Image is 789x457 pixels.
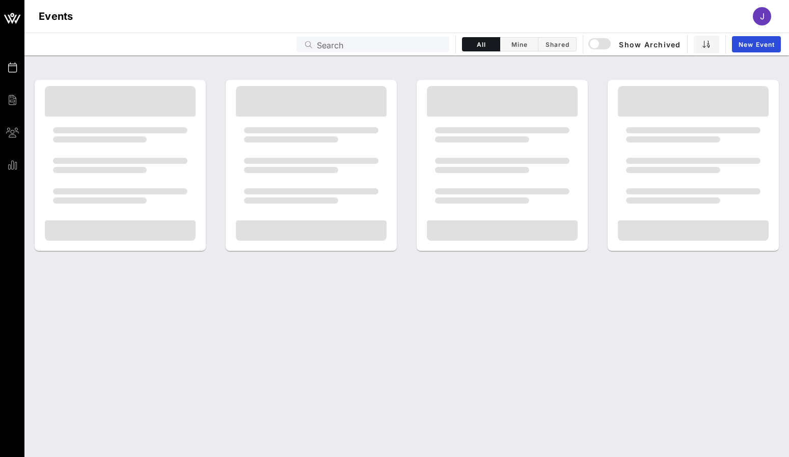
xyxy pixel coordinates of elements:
span: New Event [738,41,775,48]
button: Shared [538,37,577,51]
a: New Event [732,36,781,52]
span: Show Archived [590,38,681,50]
h1: Events [39,8,73,24]
span: Shared [545,41,570,48]
div: J [753,7,771,25]
span: All [469,41,494,48]
button: All [462,37,500,51]
button: Mine [500,37,538,51]
span: J [760,11,765,21]
span: Mine [506,41,532,48]
button: Show Archived [589,35,681,53]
